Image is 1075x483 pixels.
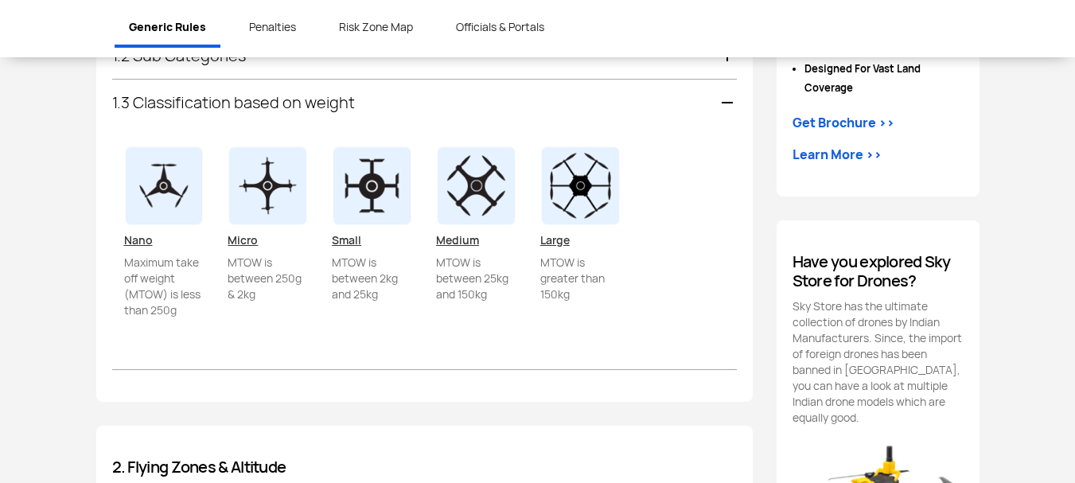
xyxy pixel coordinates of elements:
[228,233,258,247] u: Micro
[228,255,308,350] p: MTOW is between 250g & 2kg
[332,255,412,350] p: MTOW is between 2kg and 25kg
[124,146,204,226] img: Nano
[124,255,204,350] p: Maximum take off weight (MTOW) is less than 250g
[804,60,964,98] li: Designed For Vast Land Coverage
[540,233,570,247] u: Large
[235,10,310,45] a: Penalties
[793,298,964,426] p: Sky Store has the ultimate collection of drones by Indian Manufacturers. Since, the import of for...
[793,114,894,133] div: Get Brochure >>
[540,146,621,226] img: Large
[332,146,412,226] img: Small
[332,233,361,247] u: Small
[793,252,964,290] h4: Have you explored Sky Store for Drones?
[442,10,559,45] a: Officials & Portals
[436,146,516,226] img: Medium
[793,146,882,165] a: Learn More >>
[436,233,479,247] u: Medium
[436,255,516,350] p: MTOW is between 25kg and 150kg
[540,255,621,350] p: MTOW is greater than 150kg
[115,10,220,48] a: Generic Rules
[124,233,153,247] u: Nano
[325,10,427,45] a: Risk Zone Map
[112,458,737,477] h4: 2. Flying Zones & Altitude
[112,80,737,126] div: 1.3 Classification based on weight
[228,146,308,226] img: Micro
